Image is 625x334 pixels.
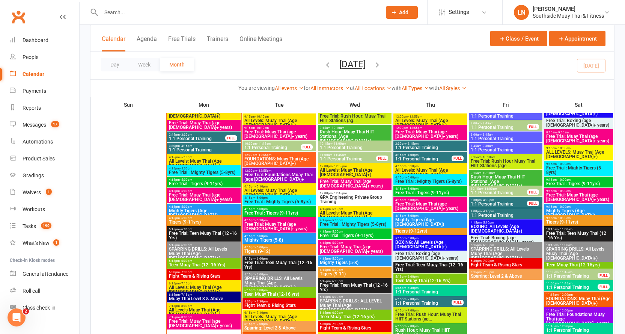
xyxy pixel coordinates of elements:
[331,219,343,222] span: - 5:00pm
[546,181,611,186] span: Free Trial : Tigers (9-11yrs)
[557,162,571,166] span: - 10:00am
[244,142,301,145] span: 10:30am
[546,209,611,218] span: Mighty Tigers (Age [DEMOGRAPHIC_DATA])
[395,251,465,260] span: Free Trial: Boxing (age [DEMOGRAPHIC_DATA]+ years)
[169,231,239,240] span: Free Trial: Teen Muay Thai (12 -16 Yrs)
[470,213,541,218] span: 1:1 Personal Training
[169,136,226,141] span: 1:1 Personal Training
[392,85,402,91] strong: with
[169,259,239,263] span: 5:15pm
[470,198,527,202] span: 3:30pm
[137,35,157,51] button: Agenda
[180,178,192,181] span: - 5:00pm
[546,205,611,209] span: 9:15am
[23,105,41,111] div: Reports
[470,156,541,159] span: 9:15am
[470,202,527,206] span: 1:1 Personal Training
[255,185,268,188] span: - 5:10pm
[559,271,572,274] span: - 11:45am
[319,222,390,227] span: Free Trial : Mighty Tigers (5-8yrs)
[180,216,192,220] span: - 5:00pm
[470,175,541,188] span: Rush Hour: Muay Thai HIIT Stations: (Age [DEMOGRAPHIC_DATA]+)
[395,187,465,190] span: 4:15pm
[319,126,390,130] span: 9:15am
[319,219,390,222] span: 4:15pm
[402,85,429,91] a: All Types
[406,198,419,202] span: - 5:00pm
[169,159,239,168] span: All Levels: Muay Thai (Age [DEMOGRAPHIC_DATA]+)
[304,85,310,91] strong: for
[319,179,390,188] span: Free Trial: Muay Thai (age [DEMOGRAPHIC_DATA]+ years)
[169,209,239,218] span: Mighty Tigers (Age [DEMOGRAPHIC_DATA])
[395,165,465,168] span: 4:15pm
[557,189,571,193] span: - 10:00am
[101,58,129,71] button: Day
[23,37,48,43] div: Dashboard
[549,31,605,46] button: Appointment
[395,190,465,195] span: Free Trial : Tigers (9-11yrs)
[23,71,44,77] div: Calendar
[470,159,541,168] span: Free Trial: Rush Hour Muay Thai HIIT Stations (age...
[23,156,55,162] div: Product Sales
[350,85,355,91] strong: at
[468,97,544,113] th: Fri
[23,172,44,178] div: Gradings
[395,179,465,184] span: Free Trial : Mighty Tigers (5-8yrs)
[331,207,343,211] span: - 5:10pm
[10,201,79,218] a: Workouts
[244,153,315,157] span: 12:00pm
[319,130,390,143] span: Rush Hour: Muay Thai HIIT Stations: (Age [DEMOGRAPHIC_DATA]+)
[23,122,46,128] div: Messages
[470,274,541,278] span: Sparring: Level 2 & Above
[546,134,611,143] span: Free Trial: Muay Thai (age [DEMOGRAPHIC_DATA]+ years)
[439,85,467,91] a: All Styles
[395,126,465,130] span: 12:00pm
[319,114,390,123] span: Free Trial: Rush Hour: Muay Thai HIIT Stations (ag...
[319,145,390,150] span: 1:1 Personal Training
[482,198,494,202] span: - 4:00pm
[10,133,79,150] a: Automations
[470,190,527,195] span: 1:1 Personal Training
[180,205,192,209] span: - 5:00pm
[225,135,237,141] div: FULL
[546,231,611,240] span: Free Trial: Teen Muay Thai (12 -16 Yrs)
[317,97,393,113] th: Wed
[470,187,527,190] span: 10:15am
[470,259,541,263] span: 5:30pm
[533,12,604,19] div: Southside Muay Thai & Fitness
[169,109,239,118] span: All Levels: Muay Thai (Age [DEMOGRAPHIC_DATA]+)
[102,35,125,51] button: Calendar
[10,66,79,83] a: Calendar
[514,5,529,20] div: LN
[244,188,315,197] span: All Levels: Muay Thai (Age [DEMOGRAPHIC_DATA]+)
[395,275,465,278] span: 5:15pm
[395,157,452,161] span: 1:1 Personal Training
[319,192,390,195] span: 12:00pm
[470,247,541,260] span: SPARRING DRILLS: All Levels Muay Thai (Age [DEMOGRAPHIC_DATA]+)
[169,274,239,278] span: Fight Team & Rising Stars
[406,237,419,240] span: - 6:00pm
[99,7,376,18] input: Search...
[559,228,572,231] span: - 11:00am
[255,219,268,222] span: - 5:10pm
[51,121,59,127] span: 17
[546,274,598,278] span: 1:1 Personal Training
[244,211,315,215] span: Free Trial : Tigers (9-11yrs)
[244,199,315,204] span: Free Trial : Mighty Tigers (5-8yrs)
[470,243,541,247] span: 5:15pm
[339,59,366,70] button: [DATE]
[10,100,79,116] a: Reports
[23,54,38,60] div: People
[169,170,239,175] span: Free Trial : Mighty Tigers (5-8yrs)
[310,85,350,91] a: All Instructors
[169,156,239,159] span: 4:15pm
[546,228,611,231] span: 10:15am
[319,233,390,238] span: Free Trial : Tigers (9-11yrs)
[9,8,28,26] a: Clubworx
[244,234,315,238] span: 4:15pm
[319,157,377,161] span: 1:1 Personal Training
[481,156,495,159] span: - 10:10am
[169,205,239,209] span: 4:15pm
[546,107,611,116] span: BOXING: All Levels (Age [DEMOGRAPHIC_DATA]+)
[238,85,275,91] strong: You are viewing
